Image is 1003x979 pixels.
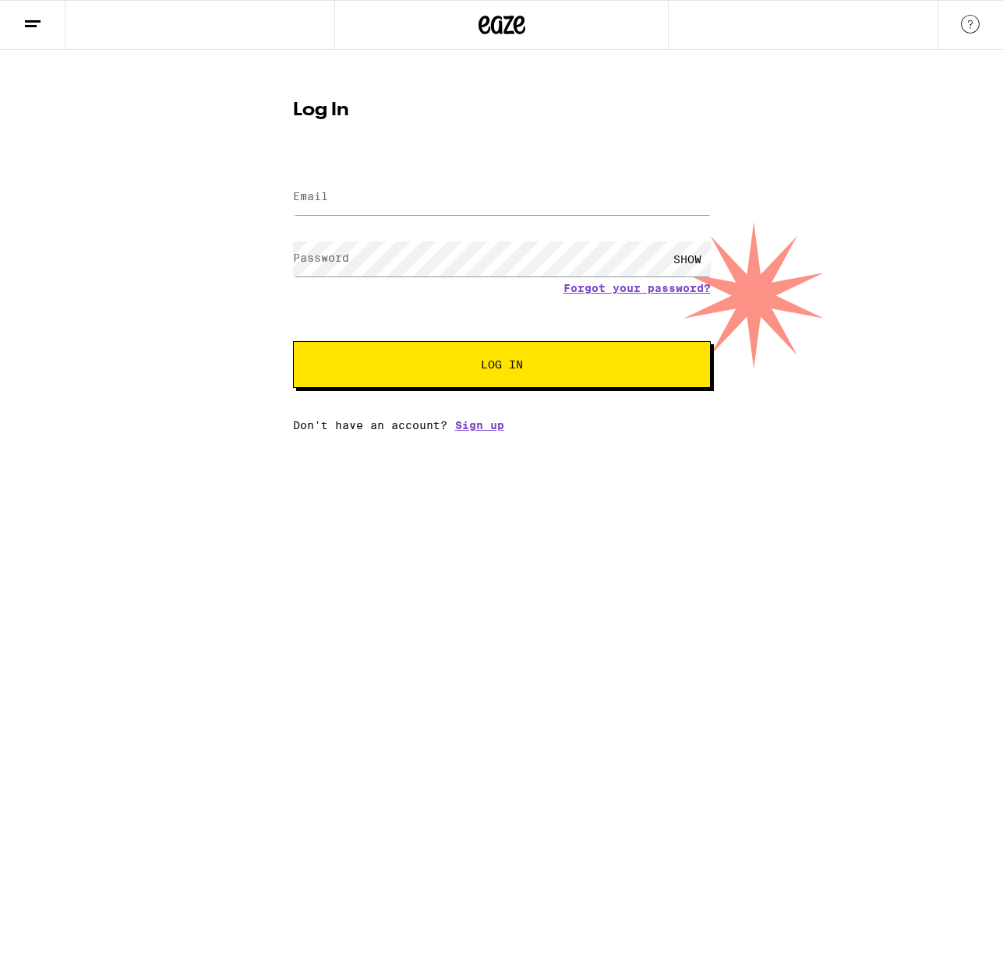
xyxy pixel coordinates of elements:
a: Sign up [455,419,504,431]
div: Don't have an account? [293,419,711,431]
a: Forgot your password? [563,282,711,294]
label: Email [293,190,328,202]
span: Hi. Need any help? [9,11,112,23]
h1: Log In [293,101,711,120]
span: Log In [481,359,523,370]
label: Password [293,252,349,264]
button: Log In [293,341,711,388]
div: SHOW [664,241,711,276]
input: Email [293,180,711,215]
